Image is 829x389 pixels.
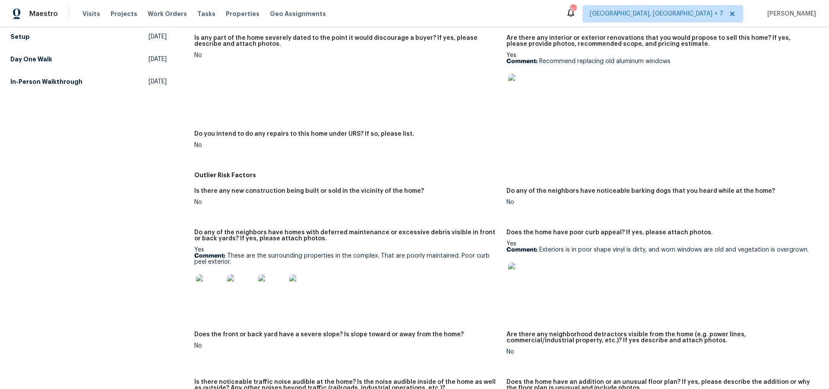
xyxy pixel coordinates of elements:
span: [PERSON_NAME] [764,10,816,18]
h5: Does the home have poor curb appeal? If yes, please attach photos. [506,230,713,236]
span: Visits [82,10,100,18]
span: Geo Assignments [270,10,326,18]
p: Recommend replacing old aluminum windows [506,58,812,64]
b: Comment: [506,58,538,64]
h5: Is any part of the home severely dated to the point it would discourage a buyer? If yes, please d... [194,35,500,47]
h5: Setup [10,32,30,41]
div: No [506,199,812,205]
h5: Are there any neighborhood detractors visible from the home (e.g. power lines, commercial/industr... [506,332,812,344]
a: In-Person Walkthrough[DATE] [10,74,167,89]
h5: Day One Walk [10,55,52,64]
h5: Do any of the neighbors have homes with deferred maintenance or excessive debris visible in front... [194,230,500,242]
span: [DATE] [149,77,167,86]
a: Day One Walk[DATE] [10,51,167,67]
span: Maestro [29,10,58,18]
p: These are the surrounding properties in the complex. That are poorly maintained. Poor curb peel e... [194,253,500,265]
div: Yes [506,241,812,295]
span: Tasks [197,11,215,17]
h5: Outlier Risk Factors [194,171,819,179]
div: No [194,52,500,58]
div: Yes [506,52,812,107]
div: No [506,349,812,355]
span: [GEOGRAPHIC_DATA], [GEOGRAPHIC_DATA] + 7 [590,10,723,18]
span: [DATE] [149,55,167,64]
span: [DATE] [149,32,167,41]
div: Yes [194,247,500,307]
h5: In-Person Walkthrough [10,77,82,86]
a: Setup[DATE] [10,29,167,45]
h5: Is there any new construction being built or sold in the vicinity of the home? [194,188,424,194]
div: No [194,199,500,205]
div: 51 [570,5,576,14]
div: No [194,142,500,148]
b: Comment: [506,247,538,253]
span: Projects [111,10,137,18]
p: Exteriors is in poor shape vinyl is dirty, and worn windows are old and vegetation is overgrown. [506,247,812,253]
span: Work Orders [148,10,187,18]
b: Comment: [194,253,225,259]
span: Properties [226,10,259,18]
h5: Do you intend to do any repairs to this home under URS? If so, please list. [194,131,414,137]
h5: Do any of the neighbors have noticeable barking dogs that you heard while at the home? [506,188,775,194]
h5: Does the front or back yard have a severe slope? Is slope toward or away from the home? [194,332,464,338]
div: No [194,343,500,349]
h5: Are there any interior or exterior renovations that you would propose to sell this home? If yes, ... [506,35,812,47]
